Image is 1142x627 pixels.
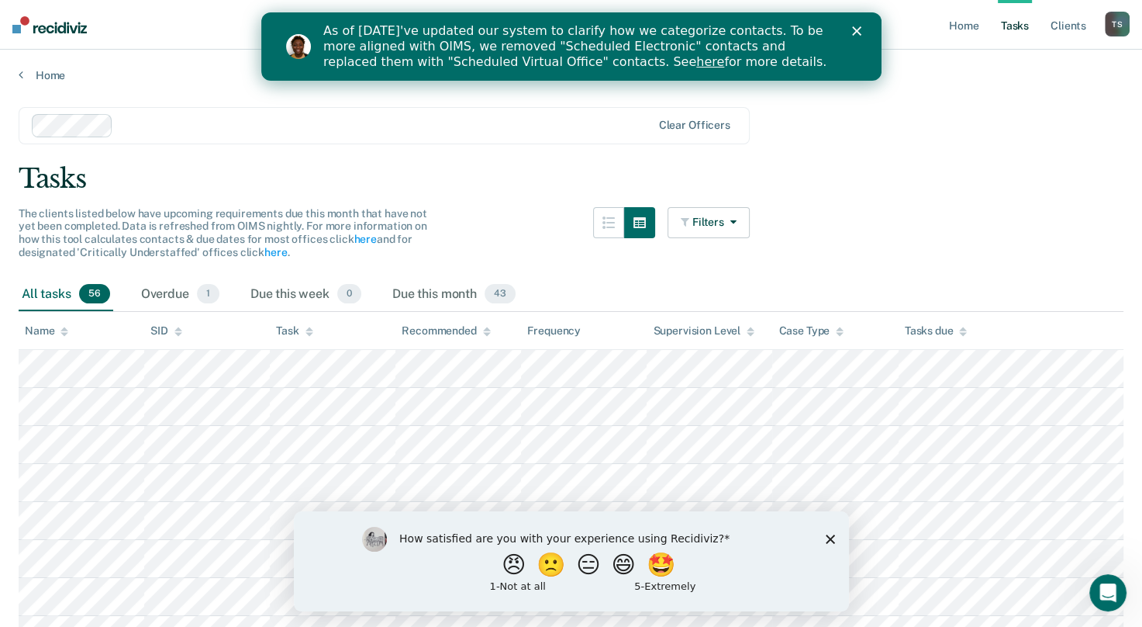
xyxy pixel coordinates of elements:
div: Tasks due [905,324,968,338]
a: here [264,246,287,258]
div: SID [150,324,182,338]
div: Task [276,324,312,338]
iframe: Intercom live chat [1089,574,1126,611]
div: Close [591,14,606,23]
span: 56 [79,284,110,304]
span: The clients listed below have upcoming requirements due this month that have not yet been complet... [19,207,427,258]
a: here [435,42,463,57]
div: Supervision Level [653,324,754,338]
div: Frequency [527,324,581,338]
button: Filters [668,207,750,238]
div: T S [1105,12,1130,36]
div: All tasks56 [19,278,113,312]
span: 1 [197,284,219,304]
div: Tasks [19,163,1123,195]
div: Name [25,324,68,338]
div: Recommended [402,324,490,338]
div: Due this week0 [247,278,364,312]
div: Due this month43 [389,278,519,312]
button: TS [1105,12,1130,36]
a: here [354,233,376,245]
span: 43 [485,284,516,304]
a: Home [19,68,1123,82]
div: Clear officers [659,119,730,132]
img: Recidiviz [12,16,87,33]
div: Overdue1 [138,278,223,312]
span: 0 [337,284,361,304]
iframe: Survey by Kim from Recidiviz [294,511,849,611]
iframe: Intercom live chat banner [261,12,882,81]
div: Case Type [778,324,844,338]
